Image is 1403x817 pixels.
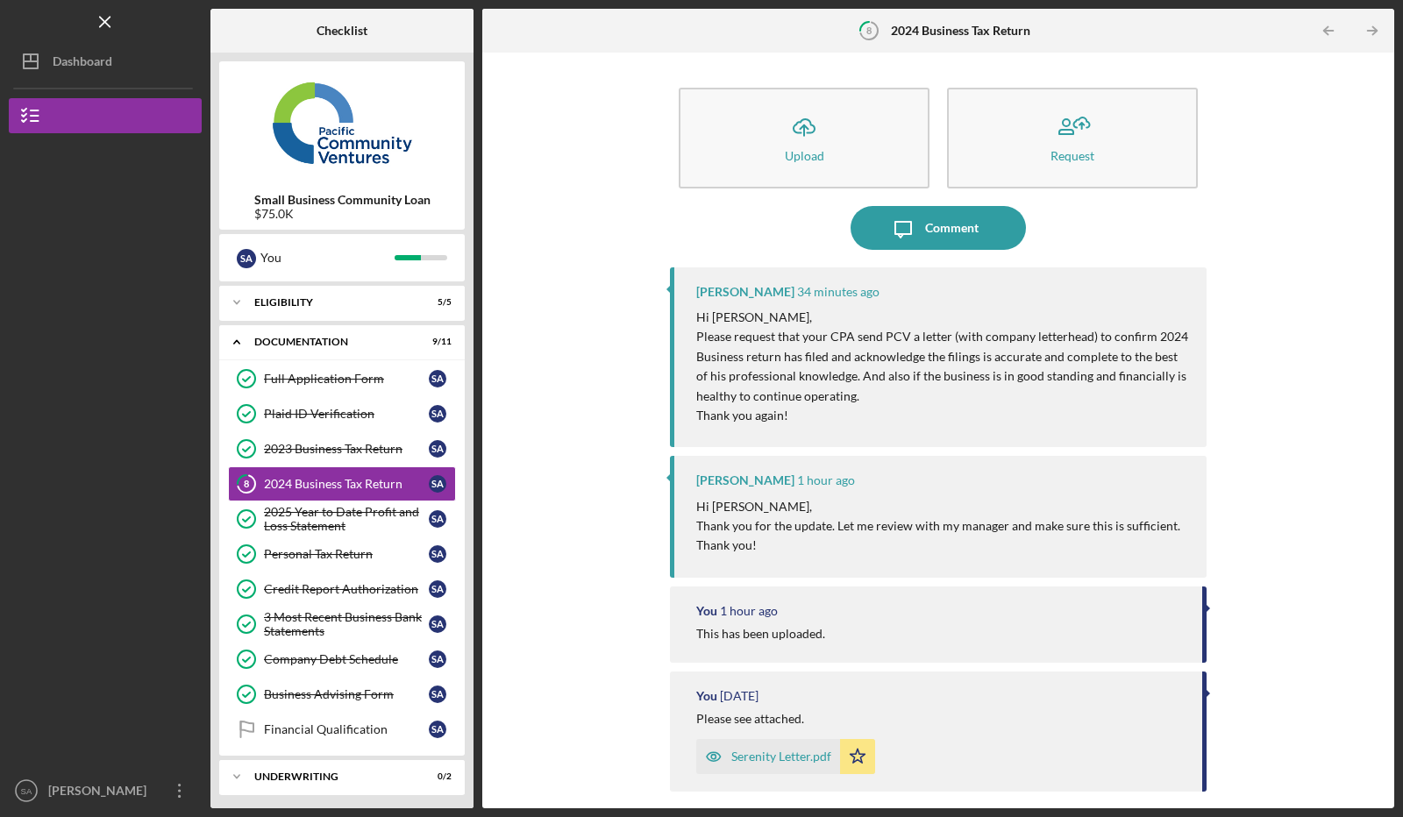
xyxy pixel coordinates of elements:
[696,689,717,703] div: You
[925,206,979,250] div: Comment
[317,24,367,38] b: Checklist
[420,771,452,782] div: 0 / 2
[219,70,465,175] img: Product logo
[696,285,794,299] div: [PERSON_NAME]
[264,505,429,533] div: 2025 Year to Date Profit and Loss Statement
[264,652,429,666] div: Company Debt Schedule
[429,405,446,423] div: S A
[429,580,446,598] div: S A
[228,501,456,536] a: 2025 Year to Date Profit and Loss StatementSA
[264,610,429,638] div: 3 Most Recent Business Bank Statements
[785,149,824,162] div: Upload
[696,627,825,641] div: This has been uploaded.
[228,361,456,396] a: Full Application FormSA
[228,536,456,572] a: Personal Tax ReturnSA
[696,712,804,726] div: Please see attached.
[429,475,446,493] div: S A
[429,545,446,563] div: S A
[264,687,429,701] div: Business Advising Form
[429,650,446,668] div: S A
[264,477,429,491] div: 2024 Business Tax Return
[679,88,929,188] button: Upload
[264,582,429,596] div: Credit Report Authorization
[254,207,431,221] div: $75.0K
[429,440,446,458] div: S A
[420,297,452,308] div: 5 / 5
[696,308,1189,327] p: Hi [PERSON_NAME],
[264,372,429,386] div: Full Application Form
[254,193,431,207] b: Small Business Community Loan
[228,466,456,501] a: 82024 Business Tax ReturnSA
[228,642,456,677] a: Company Debt ScheduleSA
[720,689,758,703] time: 2025-09-12 22:01
[696,604,717,618] div: You
[254,771,408,782] div: Underwriting
[866,25,872,36] tspan: 8
[228,396,456,431] a: Plaid ID VerificationSA
[696,473,794,487] div: [PERSON_NAME]
[429,510,446,528] div: S A
[731,750,831,764] div: Serenity Letter.pdf
[264,442,429,456] div: 2023 Business Tax Return
[237,249,256,268] div: S A
[696,536,1180,555] p: Thank you!
[797,473,855,487] time: 2025-09-15 17:57
[429,686,446,703] div: S A
[429,615,446,633] div: S A
[696,497,1180,516] p: Hi [PERSON_NAME],
[228,431,456,466] a: 2023 Business Tax ReturnSA
[947,88,1198,188] button: Request
[228,677,456,712] a: Business Advising FormSA
[264,722,429,736] div: Financial Qualification
[696,327,1189,406] p: Please request that your CPA send PCV a letter (with company letterhead) to confirm 2024 Business...
[260,243,395,273] div: You
[9,773,202,808] button: SA[PERSON_NAME]
[696,516,1180,536] p: Thank you for the update. Let me review with my manager and make sure this is sufficient.
[254,337,408,347] div: Documentation
[720,604,778,618] time: 2025-09-15 17:55
[420,337,452,347] div: 9 / 11
[696,406,1189,425] p: Thank you again!
[851,206,1026,250] button: Comment
[228,712,456,747] a: Financial QualificationSA
[696,739,875,774] button: Serenity Letter.pdf
[21,786,32,796] text: SA
[1050,149,1094,162] div: Request
[244,479,249,490] tspan: 8
[53,44,112,83] div: Dashboard
[9,44,202,79] button: Dashboard
[254,297,408,308] div: Eligibility
[429,370,446,387] div: S A
[228,607,456,642] a: 3 Most Recent Business Bank StatementsSA
[228,572,456,607] a: Credit Report AuthorizationSA
[891,24,1030,38] b: 2024 Business Tax Return
[797,285,880,299] time: 2025-09-15 18:50
[264,407,429,421] div: Plaid ID Verification
[264,547,429,561] div: Personal Tax Return
[44,773,158,813] div: [PERSON_NAME]
[429,721,446,738] div: S A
